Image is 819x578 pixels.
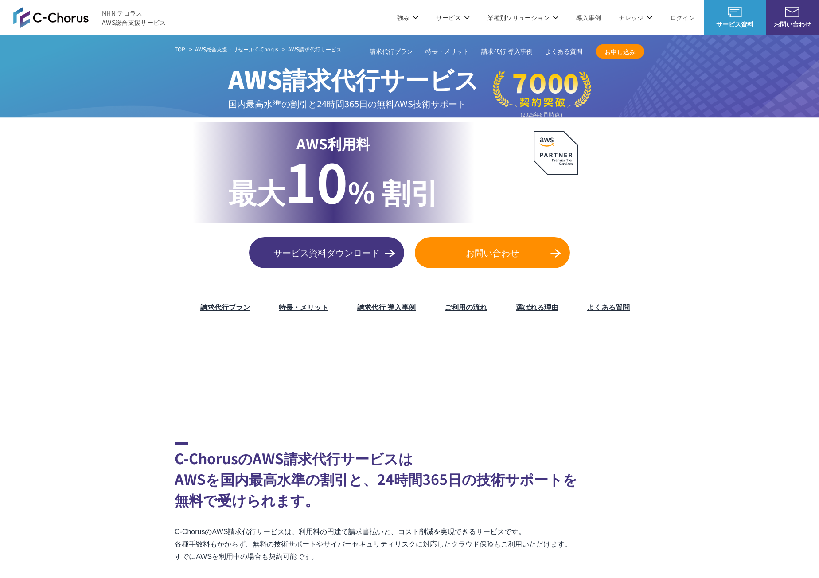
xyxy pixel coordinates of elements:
[436,13,470,22] p: サービス
[373,380,444,416] img: 日本財団
[408,336,479,371] img: ヤマサ醤油
[576,13,601,22] a: 導入事例
[288,45,342,53] span: AWS請求代行サービス
[13,7,166,28] a: AWS総合支援サービス C-Chorus NHN テコラスAWS総合支援サービス
[445,301,487,312] a: ご利用の流れ
[532,380,603,416] img: 早稲田大学
[493,71,591,118] img: 契約件数
[54,380,125,416] img: ファンコミュニケーションズ
[13,7,89,28] img: AWS総合支援サービス C-Chorus
[452,380,523,416] img: 慶應義塾
[89,336,160,371] img: ミズノ
[357,301,416,312] a: 請求代行 導入事例
[704,20,766,29] span: サービス資料
[415,237,570,268] a: お問い合わせ
[9,336,80,371] img: 三菱地所
[415,246,570,259] span: お問い合わせ
[568,336,639,371] img: クリスピー・クリーム・ドーナツ
[727,336,798,371] img: まぐまぐ
[293,380,364,416] img: 国境なき医師団
[228,171,285,211] span: 最大
[285,142,348,219] span: 10
[133,380,204,416] img: エイチーム
[545,47,582,56] a: よくある質問
[228,61,479,96] span: AWS請求代行サービス
[728,7,742,17] img: AWS総合支援サービス C-Chorus サービス資料
[200,301,250,312] a: 請求代行プラン
[249,336,320,371] img: フジモトHD
[596,44,644,59] a: お申し込み
[328,336,399,371] img: エアトリ
[169,336,240,371] img: 住友生命保険相互
[515,180,595,214] p: AWS最上位 プレミアティア サービスパートナー
[612,380,683,416] img: 一橋大学
[102,8,166,27] span: NHN テコラス AWS総合支援サービス
[647,336,718,371] img: 共同通信デジタル
[228,133,439,154] p: AWS利用料
[397,13,418,22] p: 強み
[249,246,404,259] span: サービス資料ダウンロード
[175,45,185,53] a: TOP
[249,237,404,268] a: サービス資料ダウンロード
[175,442,644,510] h2: C-ChorusのAWS請求代行サービスは AWSを国内最高水準の割引と、24時間365日の技術サポートを 無料で受けられます。
[534,131,578,175] img: AWSプレミアティアサービスパートナー
[488,336,559,371] img: 東京書籍
[785,7,799,17] img: お問い合わせ
[516,301,558,312] a: 選ばれる理由
[279,301,328,312] a: 特長・メリット
[425,47,469,56] a: 特長・メリット
[195,45,278,53] a: AWS総合支援・リセール C-Chorus
[481,47,533,56] a: 請求代行 導入事例
[175,526,644,563] p: C-ChorusのAWS請求代行サービスは、利用料の円建て請求書払いと、コスト削減を実現できるサービスです。 各種手数料もかからず、無料の技術サポートやサイバーセキュリティリスクに対応したクラウ...
[670,13,695,22] a: ログイン
[487,13,558,22] p: 業種別ソリューション
[228,154,439,212] p: % 割引
[766,20,819,29] span: お問い合わせ
[692,380,763,416] img: 大阪工業大学
[596,47,644,56] span: お申し込み
[587,301,630,312] a: よくある質問
[213,380,284,416] img: クリーク・アンド・リバー
[370,47,413,56] a: 請求代行プラン
[619,13,652,22] p: ナレッジ
[228,96,479,111] p: 国内最高水準の割引と 24時間365日の無料AWS技術サポート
